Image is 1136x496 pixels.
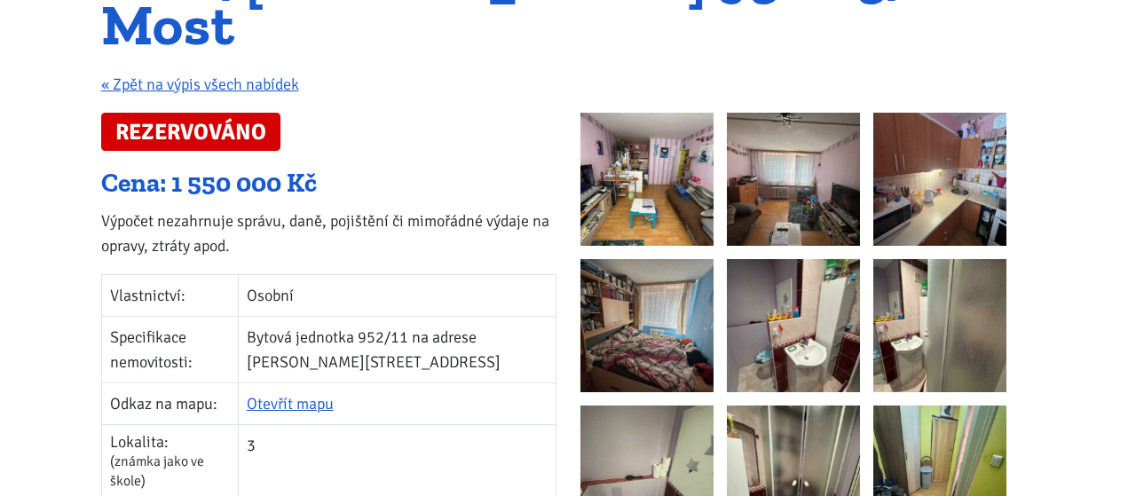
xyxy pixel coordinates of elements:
[110,453,204,490] span: (známka jako ve škole)
[101,113,281,151] span: REZERVOVÁNO
[238,316,556,382] td: Bytová jednotka 952/11 na adrese [PERSON_NAME][STREET_ADDRESS]
[101,382,238,424] td: Odkaz na mapu:
[101,75,299,94] a: « Zpět na výpis všech nabídek
[247,394,334,413] a: Otevřít mapu
[101,167,556,201] div: Cena: 1 550 000 Kč
[101,209,556,258] p: Výpočet nezahrnuje správu, daně, pojištění či mimořádné výdaje na opravy, ztráty apod.
[101,274,238,316] td: Vlastnictví:
[101,316,238,382] td: Specifikace nemovitosti:
[238,274,556,316] td: Osobní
